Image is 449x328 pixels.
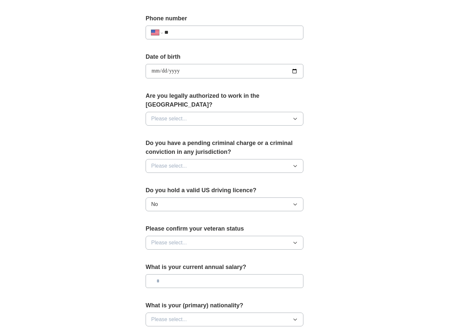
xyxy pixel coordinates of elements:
[146,236,303,250] button: Please select...
[146,197,303,211] button: No
[151,316,187,323] span: Please select...
[146,186,303,195] label: Do you hold a valid US driving licence?
[151,239,187,247] span: Please select...
[146,139,303,156] label: Do you have a pending criminal charge or a criminal conviction in any jurisdiction?
[146,224,303,233] label: Please confirm your veteran status
[146,313,303,326] button: Please select...
[151,200,158,208] span: No
[146,52,303,61] label: Date of birth
[146,112,303,126] button: Please select...
[146,14,303,23] label: Phone number
[146,263,303,272] label: What is your current annual salary?
[146,92,303,109] label: Are you legally authorized to work in the [GEOGRAPHIC_DATA]?
[151,115,187,123] span: Please select...
[151,162,187,170] span: Please select...
[146,159,303,173] button: Please select...
[146,301,303,310] label: What is your (primary) nationality?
